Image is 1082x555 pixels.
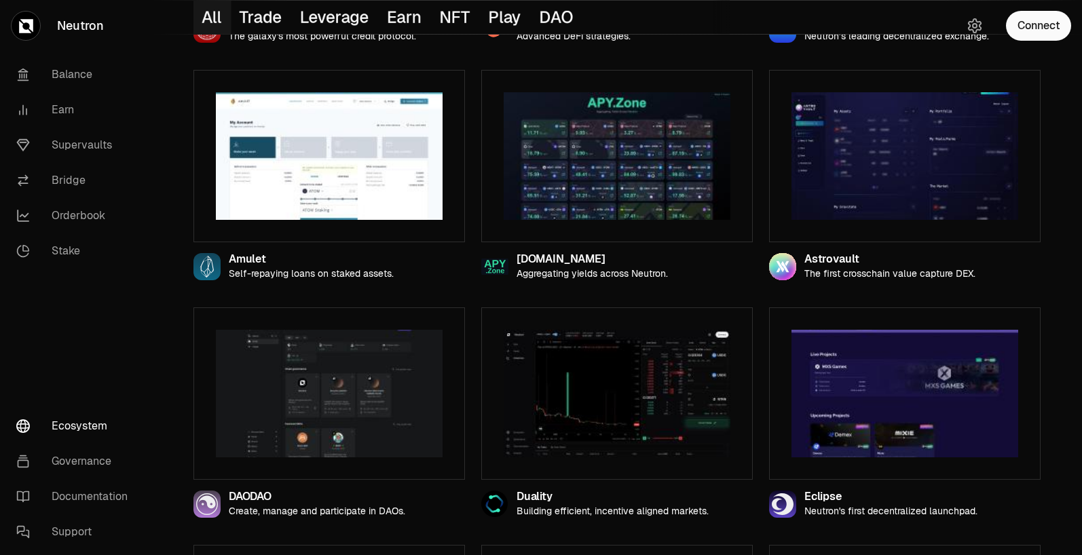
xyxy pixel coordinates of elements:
a: Orderbook [5,198,147,233]
p: Self-repaying loans on staked assets. [229,268,394,280]
p: Aggregating yields across Neutron. [517,268,668,280]
div: DAODAO [229,491,405,503]
p: The galaxy's most powerful credit protocol. [229,31,416,42]
img: DAODAO preview image [216,330,443,457]
button: Connect [1006,11,1071,41]
a: Stake [5,233,147,269]
div: Eclipse [804,491,977,503]
p: Advanced DeFi strategies. [517,31,631,42]
img: Apy.Zone preview image [504,92,730,220]
a: Governance [5,444,147,479]
a: Ecosystem [5,408,147,444]
a: Balance [5,57,147,92]
a: Supervaults [5,128,147,163]
button: Play [480,1,531,34]
a: Support [5,514,147,550]
p: Building efficient, incentive aligned markets. [517,505,709,517]
p: Neutron's first decentralized launchpad. [804,505,977,517]
a: Earn [5,92,147,128]
button: Leverage [291,1,379,34]
button: Trade [231,1,292,34]
div: Astrovault [804,254,975,265]
img: Amulet preview image [216,92,443,220]
div: [DOMAIN_NAME] [517,254,668,265]
div: Duality [517,491,709,503]
a: Bridge [5,163,147,198]
img: Eclipse preview image [791,330,1018,457]
p: Create, manage and participate in DAOs. [229,505,405,517]
img: Astrovault preview image [791,92,1018,220]
a: Documentation [5,479,147,514]
button: Earn [379,1,431,34]
p: Neutron’s leading decentralized exchange. [804,31,989,42]
p: The first crosschain value capture DEX. [804,268,975,280]
button: NFT [432,1,481,34]
img: Duality preview image [504,330,730,457]
button: DAO [531,1,583,34]
button: All [193,1,231,34]
div: Amulet [229,254,394,265]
